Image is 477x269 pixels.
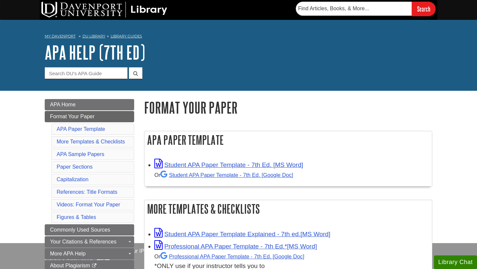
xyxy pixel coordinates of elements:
a: Capitalization [57,177,88,182]
a: Commonly Used Sources [45,224,134,236]
a: Your Citations & References [45,236,134,247]
i: This link opens in a new window [91,264,97,268]
form: Searches DU Library's articles, books, and more [296,2,436,16]
span: Format Your Paper [50,114,94,119]
a: Professional APA Paper Template - 7th Ed. [160,253,304,259]
a: References: Title Formats [57,189,117,195]
small: Or [154,172,293,178]
img: DU Library [41,2,167,18]
span: More APA Help [50,251,85,256]
h2: APA Paper Template [144,131,432,149]
span: APA Home [50,102,76,107]
a: APA Help (7th Ed) [45,42,145,63]
input: Find Articles, Books, & More... [296,2,412,16]
a: Link opens in new window [154,161,303,168]
a: APA Paper Template [57,126,105,132]
h2: More Templates & Checklists [144,200,432,218]
span: About Plagiarism [50,263,90,268]
a: My Davenport [45,33,76,39]
a: Student APA Paper Template - 7th Ed. [Google Doc] [160,172,293,178]
a: More Templates & Checklists [57,139,125,144]
a: More APA Help [45,248,134,259]
h1: Format Your Paper [144,99,432,116]
a: APA Sample Papers [57,151,104,157]
a: DU Library [82,34,105,38]
a: Videos: Format Your Paper [57,202,120,207]
a: Format Your Paper [45,111,134,122]
span: Your Citations & References [50,239,116,244]
a: Link opens in new window [154,231,330,238]
a: Link opens in new window [154,243,317,250]
a: APA Home [45,99,134,110]
a: Paper Sections [57,164,93,170]
span: Commonly Used Sources [50,227,110,233]
nav: breadcrumb [45,32,432,42]
input: Search DU's APA Guide [45,67,128,79]
input: Search [412,2,436,16]
a: Library Guides [111,34,142,38]
button: Library Chat [434,255,477,269]
a: Figures & Tables [57,214,96,220]
small: Or [154,253,304,259]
